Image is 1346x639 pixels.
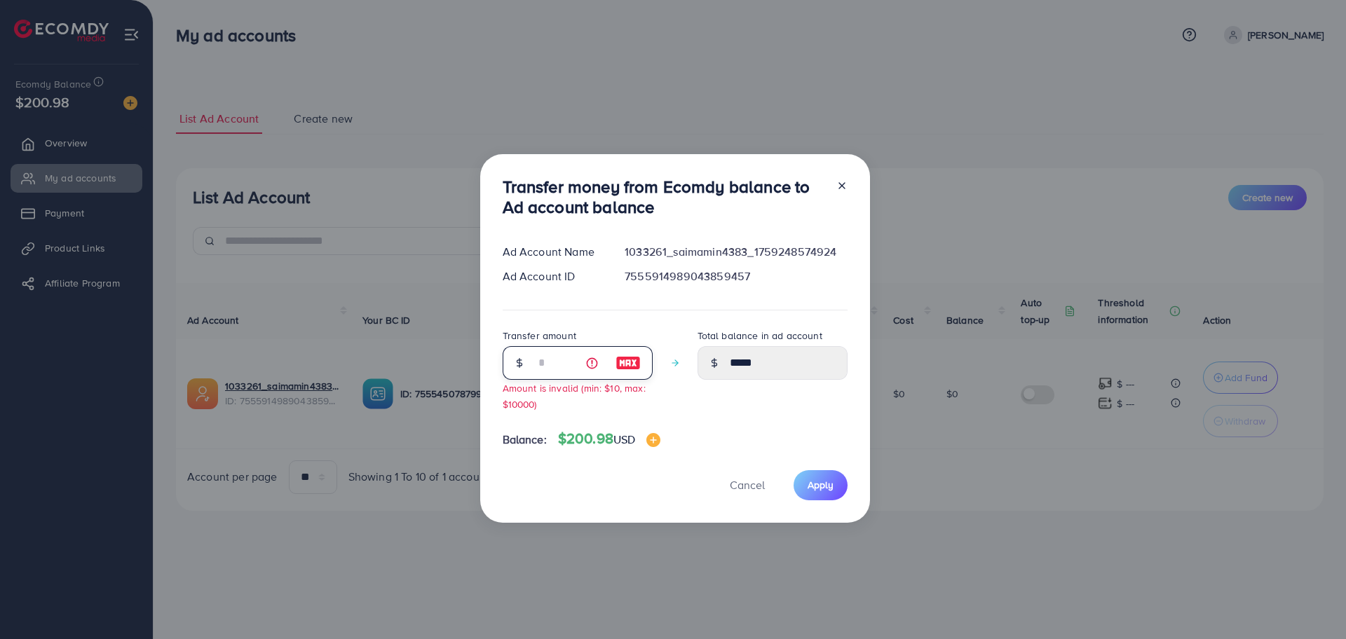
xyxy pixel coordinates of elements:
small: Amount is invalid (min: $10, max: $10000) [503,381,646,411]
span: Apply [808,478,834,492]
img: image [616,355,641,371]
img: image [646,433,660,447]
div: Ad Account Name [491,244,614,260]
label: Transfer amount [503,329,576,343]
span: Balance: [503,432,547,448]
span: USD [613,432,635,447]
div: 7555914989043859457 [613,268,858,284]
div: 1033261_saimamin4383_1759248574924 [613,244,858,260]
h4: $200.98 [558,430,661,448]
div: Ad Account ID [491,268,614,284]
button: Cancel [712,470,782,500]
span: Cancel [730,477,765,493]
label: Total balance in ad account [698,329,822,343]
iframe: Chat [1286,576,1335,628]
h3: Transfer money from Ecomdy balance to Ad account balance [503,177,825,217]
button: Apply [794,470,848,500]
